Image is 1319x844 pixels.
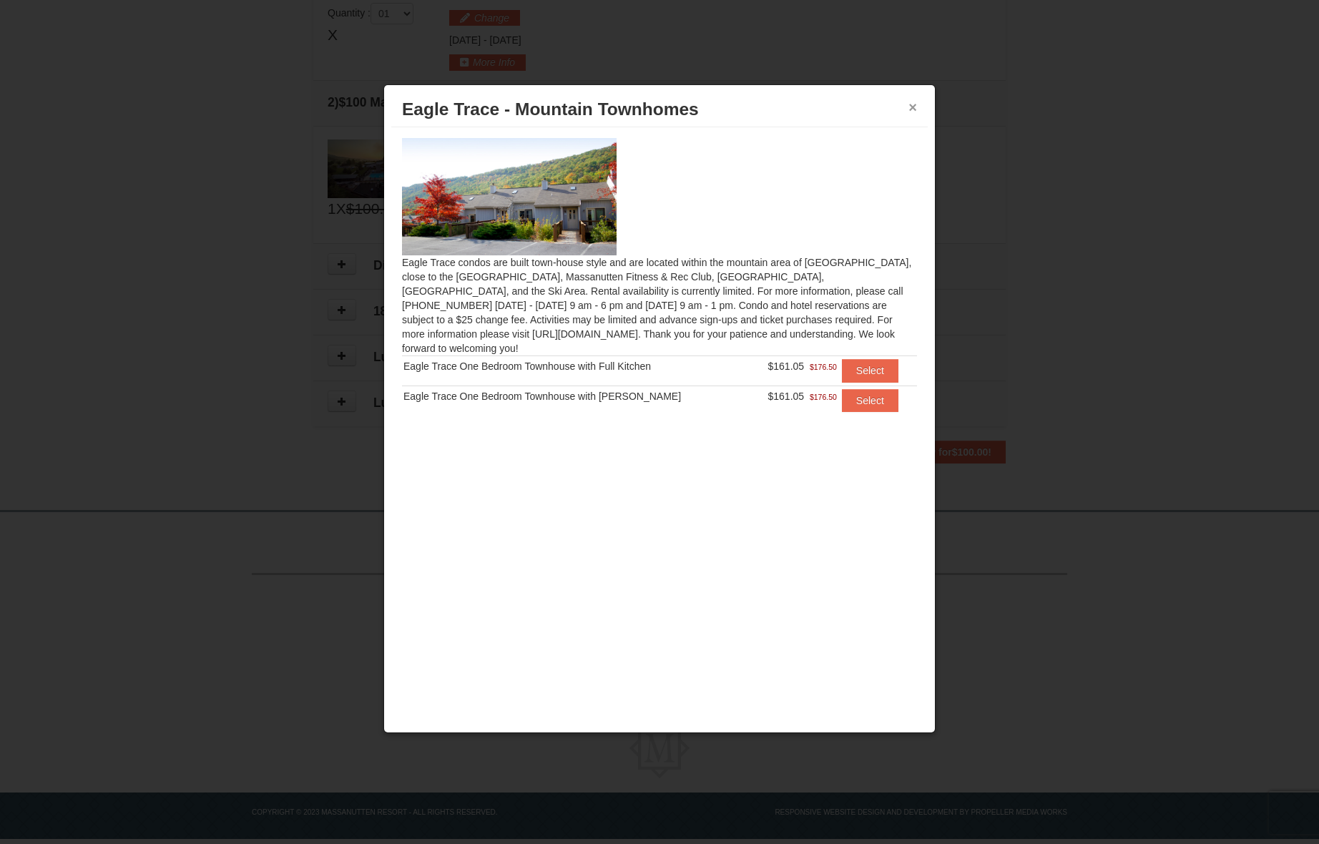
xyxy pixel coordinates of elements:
[403,359,748,373] div: Eagle Trace One Bedroom Townhouse with Full Kitchen
[810,390,837,404] span: $176.50
[402,138,617,255] img: 19218983-1-9b289e55.jpg
[768,391,805,402] span: $161.05
[842,389,898,412] button: Select
[391,127,928,440] div: Eagle Trace condos are built town-house style and are located within the mountain area of [GEOGRA...
[842,359,898,382] button: Select
[908,100,917,114] button: ×
[403,389,748,403] div: Eagle Trace One Bedroom Townhouse with [PERSON_NAME]
[402,99,699,119] span: Eagle Trace - Mountain Townhomes
[768,360,805,372] span: $161.05
[810,360,837,374] span: $176.50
